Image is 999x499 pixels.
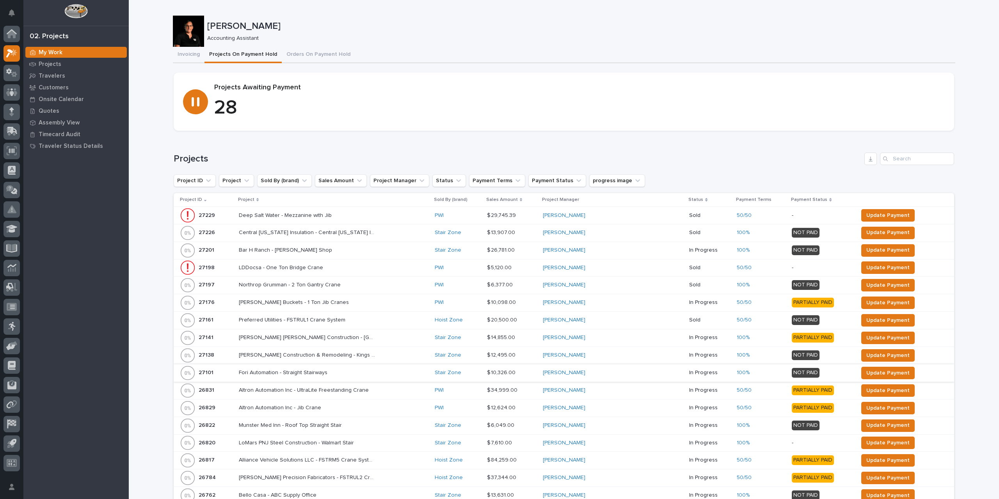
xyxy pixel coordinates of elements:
[543,387,585,394] a: [PERSON_NAME]
[792,265,852,271] p: -
[689,387,731,394] p: In Progress
[239,385,370,394] p: Altron Automation Inc - UltraLite Freestanding Crane
[689,352,731,359] p: In Progress
[174,469,954,487] tr: 2678426784 [PERSON_NAME] Precision Fabricators - FSTRUL2 Crane System[PERSON_NAME] Precision Fabr...
[866,386,910,395] span: Update Payment
[486,195,518,204] p: Sales Amount
[861,209,915,222] button: Update Payment
[737,422,750,429] a: 100%
[257,174,312,187] button: Sold By (brand)
[861,472,915,484] button: Update Payment
[39,131,80,138] p: Timecard Audit
[239,350,377,359] p: [PERSON_NAME] Construction & Remodeling - Kings Pt Pub
[174,434,954,451] tr: 2682026820 LoMars PNJ Steel Construction - Walmart StairLoMars PNJ Steel Construction - Walmart S...
[487,368,517,376] p: $ 10,326.00
[866,228,910,237] span: Update Payment
[792,245,819,255] div: NOT PAID
[792,403,834,413] div: PARTIALLY PAID
[174,276,954,294] tr: 2719727197 Northrop Grumman - 2 Ton Gantry CraneNorthrop Grumman - 2 Ton Gantry Crane PWI $ 6,377...
[199,228,217,236] p: 27226
[435,369,461,376] a: Stair Zone
[23,140,129,152] a: Traveler Status Details
[207,21,952,32] p: [PERSON_NAME]
[435,247,461,254] a: Stair Zone
[207,35,949,42] p: Accounting Assistant
[792,298,834,307] div: PARTIALLY PAID
[174,364,954,382] tr: 2710127101 Fori Automation - Straight StairwaysFori Automation - Straight Stairways Stair Zone $ ...
[792,350,819,360] div: NOT PAID
[866,438,910,448] span: Update Payment
[199,263,216,271] p: 27198
[866,403,910,413] span: Update Payment
[239,315,347,323] p: Preferred Utilities - FSTRUL1 Crane System
[199,333,215,341] p: 27141
[866,298,910,307] span: Update Payment
[487,263,513,271] p: $ 5,120.00
[543,492,585,499] a: [PERSON_NAME]
[199,350,216,359] p: 27138
[737,369,750,376] a: 100%
[174,417,954,434] tr: 2682226822 Munster Med Inn - Roof Top Straight StairMunster Med Inn - Roof Top Straight Stair Sta...
[861,437,915,449] button: Update Payment
[861,261,915,274] button: Update Payment
[792,473,834,483] div: PARTIALLY PAID
[487,438,514,446] p: $ 7,610.00
[469,174,525,187] button: Payment Terms
[792,315,819,325] div: NOT PAID
[866,368,910,378] span: Update Payment
[487,228,517,236] p: $ 13,907.00
[487,490,515,499] p: $ 13,631.00
[543,212,585,219] a: [PERSON_NAME]
[792,368,819,378] div: NOT PAID
[737,317,752,323] a: 50/50
[435,352,461,359] a: Stair Zone
[282,47,355,63] button: Orders On Payment Hold
[23,70,129,82] a: Travelers
[688,195,703,204] p: Status
[39,96,84,103] p: Onsite Calendar
[861,384,915,397] button: Update Payment
[792,455,834,465] div: PARTIALLY PAID
[542,195,579,204] p: Project Manager
[487,455,518,463] p: $ 84,259.00
[239,421,343,429] p: Munster Med Inn - Roof Top Straight Stair
[866,316,910,325] span: Update Payment
[543,457,585,463] a: [PERSON_NAME]
[219,174,254,187] button: Project
[689,457,731,463] p: In Progress
[689,299,731,306] p: In Progress
[239,455,377,463] p: Alliance Vehicle Solutions LLC - FSTRM5 Crane System
[861,314,915,327] button: Update Payment
[866,333,910,343] span: Update Payment
[543,422,585,429] a: [PERSON_NAME]
[736,195,771,204] p: Payment Terms
[689,492,731,499] p: In Progress
[435,405,444,411] a: PWI
[543,265,585,271] a: [PERSON_NAME]
[689,247,731,254] p: In Progress
[737,405,752,411] a: 50/50
[435,334,461,341] a: Stair Zone
[880,153,954,165] input: Search
[199,403,217,411] p: 26829
[39,61,61,68] p: Projects
[866,351,910,360] span: Update Payment
[866,263,910,272] span: Update Payment
[174,242,954,259] tr: 2720127201 Bar H Ranch - [PERSON_NAME] ShopBar H Ranch - [PERSON_NAME] Shop Stair Zone $ 26,781.0...
[174,399,954,417] tr: 2682926829 Altron Automation Inc - Jib CraneAltron Automation Inc - Jib Crane PWI $ 12,624.00$ 12...
[737,474,752,481] a: 50/50
[23,117,129,128] a: Assembly View
[792,228,819,238] div: NOT PAID
[792,333,834,343] div: PARTIALLY PAID
[435,282,444,288] a: PWI
[487,245,516,254] p: $ 26,781.00
[487,421,516,429] p: $ 6,049.00
[174,346,954,364] tr: 2713827138 [PERSON_NAME] Construction & Remodeling - Kings Pt Pub[PERSON_NAME] Construction & Rem...
[487,403,517,411] p: $ 12,624.00
[866,473,910,483] span: Update Payment
[737,212,752,219] a: 50/50
[737,387,752,394] a: 50/50
[737,265,752,271] a: 50/50
[39,119,80,126] p: Assembly View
